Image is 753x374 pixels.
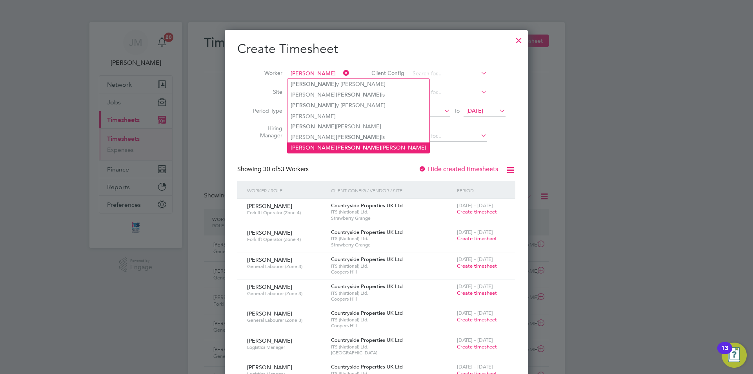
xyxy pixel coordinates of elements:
[721,348,728,358] div: 13
[331,256,403,263] span: Countryside Properties UK Ltd
[369,69,404,77] label: Client Config
[410,131,487,142] input: Search for...
[263,165,277,173] span: 30 of
[247,125,282,139] label: Hiring Manager
[331,215,453,221] span: Strawberry Grange
[247,229,292,236] span: [PERSON_NAME]
[418,165,498,173] label: Hide created timesheets
[247,364,292,371] span: [PERSON_NAME]
[457,229,493,235] span: [DATE] - [DATE]
[331,317,453,323] span: ITS (National) Ltd.
[247,69,282,77] label: Worker
[457,235,497,242] span: Create timesheet
[237,41,515,57] h2: Create Timesheet
[247,88,282,95] label: Site
[247,263,325,270] span: General Labourer (Zone 3)
[247,337,292,344] span: [PERSON_NAME]
[457,256,493,263] span: [DATE] - [DATE]
[245,181,329,199] div: Worker / Role
[331,235,453,242] span: ITS (National) Ltd.
[263,165,309,173] span: 53 Workers
[331,350,453,356] span: [GEOGRAPHIC_DATA]
[457,208,497,215] span: Create timesheet
[331,242,453,248] span: Strawberry Grange
[247,290,325,297] span: General Labourer (Zone 3)
[331,229,403,235] span: Countryside Properties UK Ltd
[457,363,493,370] span: [DATE] - [DATE]
[287,89,429,100] li: [PERSON_NAME] is
[288,68,349,79] input: Search for...
[410,68,487,79] input: Search for...
[247,256,292,263] span: [PERSON_NAME]
[466,107,483,114] span: [DATE]
[331,344,453,350] span: ITS (National) Ltd.
[457,263,497,269] span: Create timesheet
[331,296,453,302] span: Coopers Hill
[455,181,507,199] div: Period
[331,323,453,329] span: Coopers Hill
[722,343,747,368] button: Open Resource Center, 13 new notifications
[291,81,336,88] b: [PERSON_NAME]
[410,87,487,98] input: Search for...
[331,202,403,209] span: Countryside Properties UK Ltd
[331,290,453,296] span: ITS (National) Ltd.
[457,290,497,296] span: Create timesheet
[287,121,429,132] li: [PERSON_NAME]
[291,123,336,130] b: [PERSON_NAME]
[331,263,453,269] span: ITS (National) Ltd.
[336,91,381,98] b: [PERSON_NAME]
[457,202,493,209] span: [DATE] - [DATE]
[331,209,453,215] span: ITS (National) Ltd.
[331,310,403,316] span: Countryside Properties UK Ltd
[457,337,493,343] span: [DATE] - [DATE]
[247,210,325,216] span: Forklift Operator (Zone 4)
[457,310,493,316] span: [DATE] - [DATE]
[247,317,325,323] span: General Labourer (Zone 3)
[287,132,429,142] li: [PERSON_NAME] is
[247,107,282,114] label: Period Type
[331,283,403,290] span: Countryside Properties UK Ltd
[247,283,292,290] span: [PERSON_NAME]
[287,142,429,153] li: [PERSON_NAME] [PERSON_NAME]
[247,344,325,350] span: Logistics Manager
[247,236,325,243] span: Forklift Operator (Zone 4)
[331,269,453,275] span: Coopers Hill
[331,337,403,343] span: Countryside Properties UK Ltd
[237,165,310,173] div: Showing
[287,111,429,121] li: [PERSON_NAME]
[247,203,292,210] span: [PERSON_NAME]
[457,316,497,323] span: Create timesheet
[291,102,336,109] b: [PERSON_NAME]
[247,310,292,317] span: [PERSON_NAME]
[329,181,455,199] div: Client Config / Vendor / Site
[457,283,493,290] span: [DATE] - [DATE]
[336,144,381,151] b: [PERSON_NAME]
[287,100,429,111] li: y [PERSON_NAME]
[457,343,497,350] span: Create timesheet
[452,106,462,116] span: To
[287,79,429,89] li: y [PERSON_NAME]
[336,134,381,140] b: [PERSON_NAME]
[331,363,403,370] span: Countryside Properties UK Ltd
